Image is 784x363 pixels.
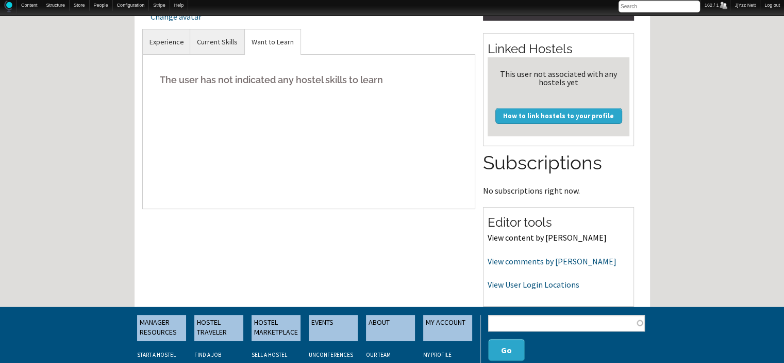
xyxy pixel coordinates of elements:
[488,339,525,361] button: Go
[309,315,358,341] a: EVENTS
[151,12,264,21] div: Change avatar
[366,351,391,358] a: OUR TEAM
[423,315,472,341] a: MY ACCOUNT
[309,351,353,358] a: UNCONFERENCES
[488,40,629,58] h2: Linked Hostels
[190,29,244,55] a: Current Skills
[143,29,191,55] a: Experience
[252,315,301,341] a: HOSTEL MARKETPLACE
[194,315,243,341] a: HOSTEL TRAVELER
[488,232,607,243] a: View content by [PERSON_NAME]
[495,108,622,123] a: How to link hostels to your profile
[488,256,616,266] a: View comments by [PERSON_NAME]
[492,70,625,86] div: This user not associated with any hostels yet
[137,315,186,341] a: MANAGER RESOURCES
[488,279,579,290] a: View User Login Locations
[252,351,287,358] a: SELL A HOSTEL
[4,1,12,12] img: Home
[245,29,301,55] a: Want to Learn
[366,315,415,341] a: ABOUT
[151,64,468,96] h5: The user has not indicated any hostel skills to learn
[483,150,634,194] section: No subscriptions right now.
[619,1,700,12] input: Search
[423,351,452,358] a: My Profile
[137,351,176,358] a: START A HOSTEL
[483,150,634,177] h2: Subscriptions
[194,351,221,358] a: FIND A JOB
[488,214,629,231] h2: Editor tools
